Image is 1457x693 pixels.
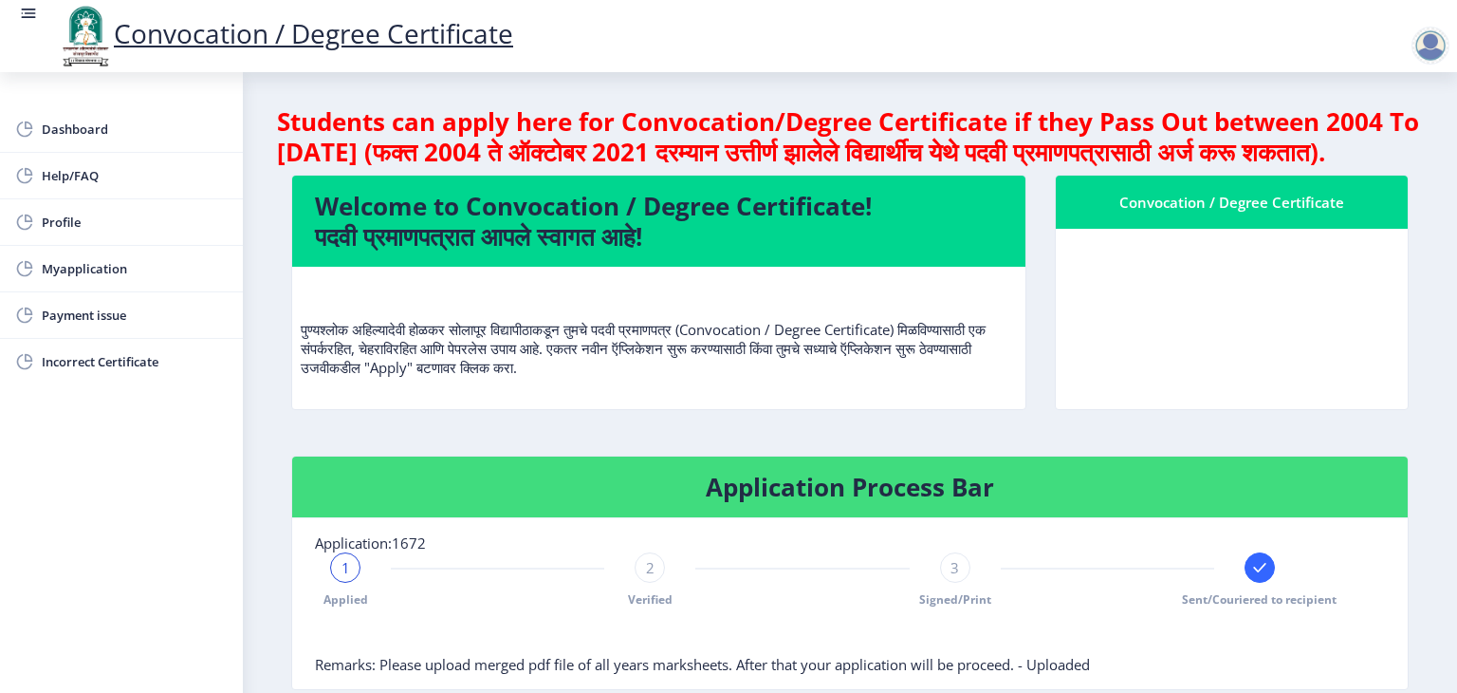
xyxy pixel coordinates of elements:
span: Sent/Couriered to recipient [1182,591,1337,608]
span: Profile [42,211,228,234]
span: Payment issue [42,304,228,327]
span: Incorrect Certificate [42,350,228,373]
span: Applied [323,591,368,608]
span: 1 [341,558,350,577]
span: Myapplication [42,257,228,280]
span: Application:1672 [315,534,426,553]
p: पुण्यश्लोक अहिल्यादेवी होळकर सोलापूर विद्यापीठाकडून तुमचे पदवी प्रमाणपत्र (Convocation / Degree C... [301,282,1017,377]
div: Convocation / Degree Certificate [1079,191,1385,214]
span: Signed/Print [919,591,991,608]
span: 2 [646,558,655,577]
span: Remarks: Please upload merged pdf file of all years marksheets. After that your application will ... [315,655,1090,674]
h4: Students can apply here for Convocation/Degree Certificate if they Pass Out between 2004 To [DATE... [277,106,1423,167]
span: Dashboard [42,118,228,140]
a: Convocation / Degree Certificate [57,15,513,51]
img: logo [57,4,114,68]
h4: Application Process Bar [315,472,1385,502]
span: Verified [628,591,673,608]
span: 3 [950,558,959,577]
h4: Welcome to Convocation / Degree Certificate! पदवी प्रमाणपत्रात आपले स्वागत आहे! [315,191,1003,252]
span: Help/FAQ [42,164,228,187]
